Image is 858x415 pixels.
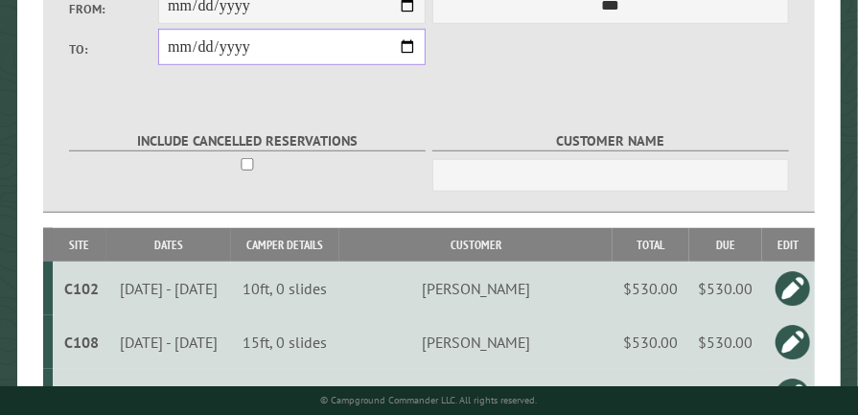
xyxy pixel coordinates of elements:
[69,40,158,58] label: To:
[109,279,227,298] div: [DATE] - [DATE]
[231,228,339,262] th: Camper Details
[339,228,613,262] th: Customer
[321,394,538,406] small: © Campground Commander LLC. All rights reserved.
[689,228,762,262] th: Due
[339,315,613,369] td: [PERSON_NAME]
[60,279,104,298] div: C102
[69,130,426,152] label: Include Cancelled Reservations
[106,228,231,262] th: Dates
[689,315,762,369] td: $530.00
[109,333,227,352] div: [DATE] - [DATE]
[689,262,762,315] td: $530.00
[613,228,689,262] th: Total
[231,262,339,315] td: 10ft, 0 slides
[432,130,789,152] label: Customer Name
[339,262,613,315] td: [PERSON_NAME]
[613,262,689,315] td: $530.00
[53,228,106,262] th: Site
[762,228,816,262] th: Edit
[60,333,104,352] div: C108
[613,315,689,369] td: $530.00
[231,315,339,369] td: 15ft, 0 slides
